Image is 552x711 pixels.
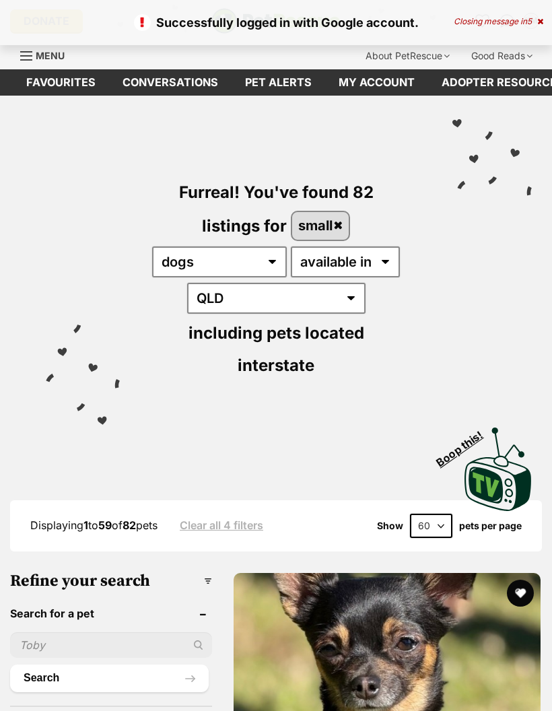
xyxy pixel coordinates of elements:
[527,16,532,26] span: 5
[13,13,539,32] p: Successfully logged in with Google account.
[464,428,532,511] img: PetRescue TV logo
[356,42,459,69] div: About PetRescue
[20,42,74,67] a: Menu
[13,69,109,96] a: Favourites
[507,580,534,607] button: favourite
[292,212,349,240] a: small
[232,69,325,96] a: Pet alerts
[459,520,522,531] label: pets per page
[36,50,65,61] span: Menu
[98,518,112,532] strong: 59
[10,607,212,619] header: Search for a pet
[325,69,428,96] a: My account
[188,323,364,375] span: including pets located interstate
[10,632,212,658] input: Toby
[462,42,542,69] div: Good Reads
[30,518,158,532] span: Displaying to of pets
[454,17,543,26] div: Closing message in
[10,665,209,691] button: Search
[179,182,374,236] span: Furreal! You've found 82 listings for
[10,572,212,590] h3: Refine your search
[83,518,88,532] strong: 1
[464,415,532,514] a: Boop this!
[434,420,496,469] span: Boop this!
[109,69,232,96] a: conversations
[377,520,403,531] span: Show
[123,518,136,532] strong: 82
[180,519,263,531] a: Clear all 4 filters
